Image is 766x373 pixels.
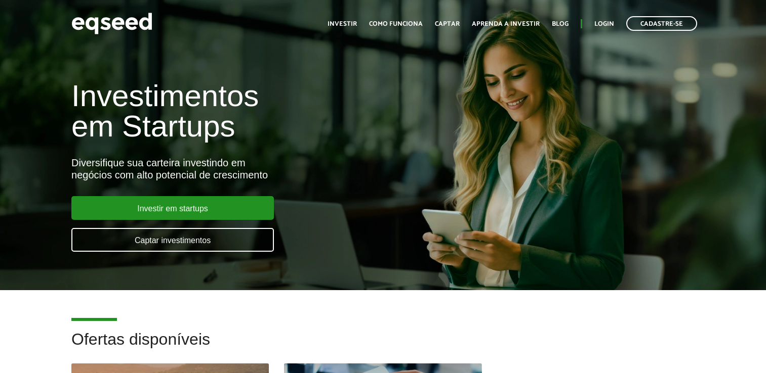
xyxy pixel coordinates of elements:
[626,16,697,31] a: Cadastre-se
[71,331,695,363] h2: Ofertas disponíveis
[369,21,423,27] a: Como funciona
[594,21,614,27] a: Login
[71,196,274,220] a: Investir em startups
[71,228,274,252] a: Captar investimentos
[552,21,569,27] a: Blog
[71,81,439,142] h1: Investimentos em Startups
[472,21,540,27] a: Aprenda a investir
[71,157,439,181] div: Diversifique sua carteira investindo em negócios com alto potencial de crescimento
[435,21,460,27] a: Captar
[328,21,357,27] a: Investir
[71,10,152,37] img: EqSeed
